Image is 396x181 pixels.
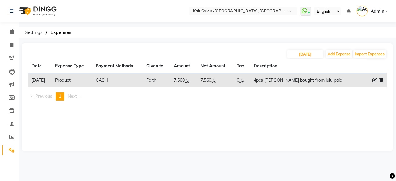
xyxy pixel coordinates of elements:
[170,59,197,73] th: Amount
[28,73,51,88] td: [DATE]
[197,59,233,73] th: Net Amount
[68,93,77,99] span: Next
[51,73,92,88] td: Product
[143,73,170,88] td: Faith
[92,59,142,73] th: Payment Methods
[92,73,142,88] td: CASH
[326,50,352,58] button: Add Expense
[47,27,75,38] span: Expenses
[16,2,58,20] img: logo
[28,92,387,101] nav: Pagination
[353,50,386,58] button: Import Expenses
[371,8,384,15] span: Admin
[357,6,368,16] img: Admin
[197,73,233,88] td: ﷼7.560
[22,27,46,38] span: Settings
[51,59,92,73] th: Expense Type
[233,73,250,88] td: ﷼0
[35,93,52,99] span: Previous
[59,93,61,99] span: 1
[143,59,170,73] th: Given to
[250,73,358,88] td: 4pcs [PERSON_NAME] bought from lulu paid
[233,59,250,73] th: Tax
[250,59,358,73] th: Description
[170,73,197,88] td: ﷼7.560
[28,59,51,73] th: Date
[287,50,323,58] input: PLACEHOLDER.DATE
